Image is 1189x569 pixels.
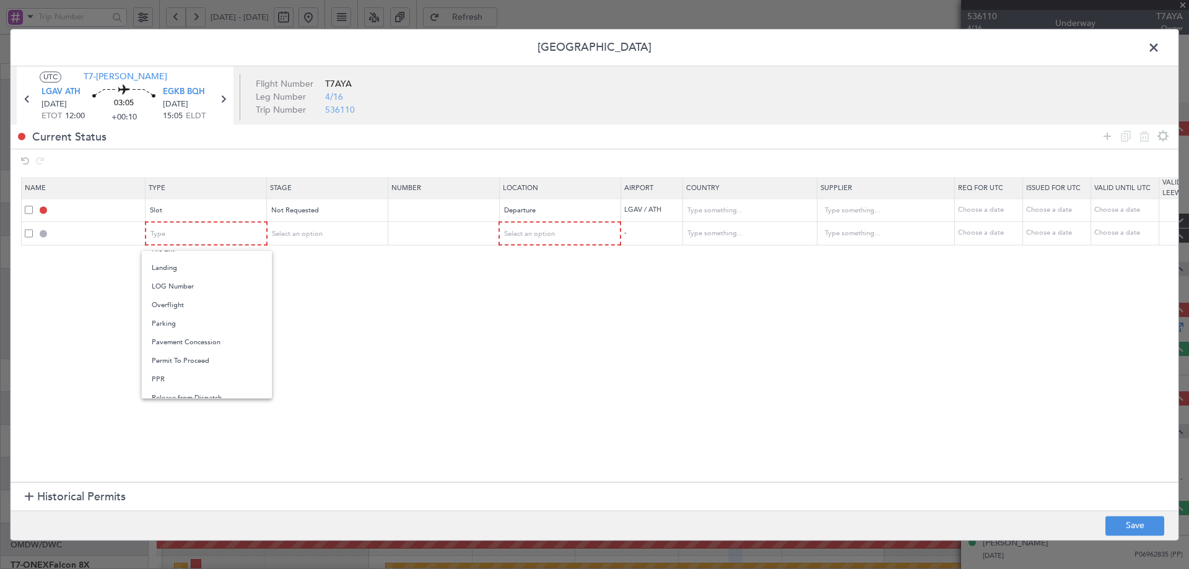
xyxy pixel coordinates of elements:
[152,277,262,296] span: LOG Number
[152,370,262,389] span: PPR
[152,333,262,352] span: Pavement Concession
[152,296,262,315] span: Overflight
[152,389,262,407] span: Release from Dispatch
[152,315,262,333] span: Parking
[152,352,262,370] span: Permit To Proceed
[152,259,262,277] span: Landing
